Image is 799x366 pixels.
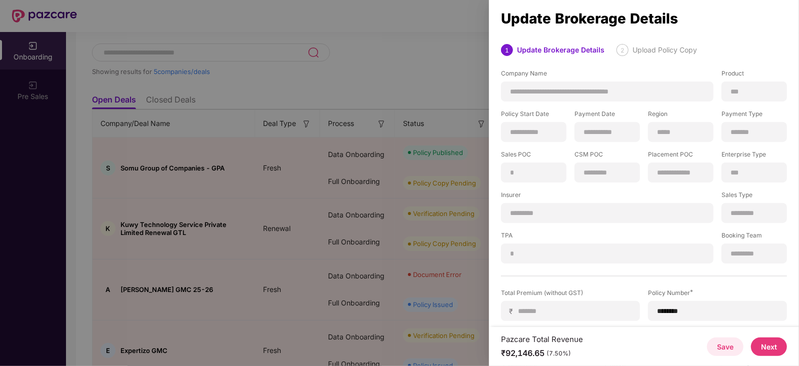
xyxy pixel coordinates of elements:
[648,288,787,297] div: Policy Number
[721,190,787,203] label: Sales Type
[721,231,787,243] label: Booking Team
[501,109,566,122] label: Policy Start Date
[501,13,787,24] div: Update Brokerage Details
[501,348,583,358] div: ₹92,146.65
[501,150,566,162] label: Sales POC
[632,44,697,56] div: Upload Policy Copy
[721,69,787,81] label: Product
[501,190,713,203] label: Insurer
[501,231,713,243] label: TPA
[721,150,787,162] label: Enterprise Type
[751,337,787,356] button: Next
[505,46,509,54] span: 1
[574,109,640,122] label: Payment Date
[509,306,517,316] span: ₹
[501,334,583,344] div: Pazcare Total Revenue
[707,337,743,356] button: Save
[517,44,604,56] div: Update Brokerage Details
[620,46,624,54] span: 2
[721,109,787,122] label: Payment Type
[501,69,713,81] label: Company Name
[648,109,713,122] label: Region
[546,349,571,357] div: (7.50%)
[501,288,640,301] label: Total Premium (without GST)
[574,150,640,162] label: CSM POC
[648,150,713,162] label: Placement POC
